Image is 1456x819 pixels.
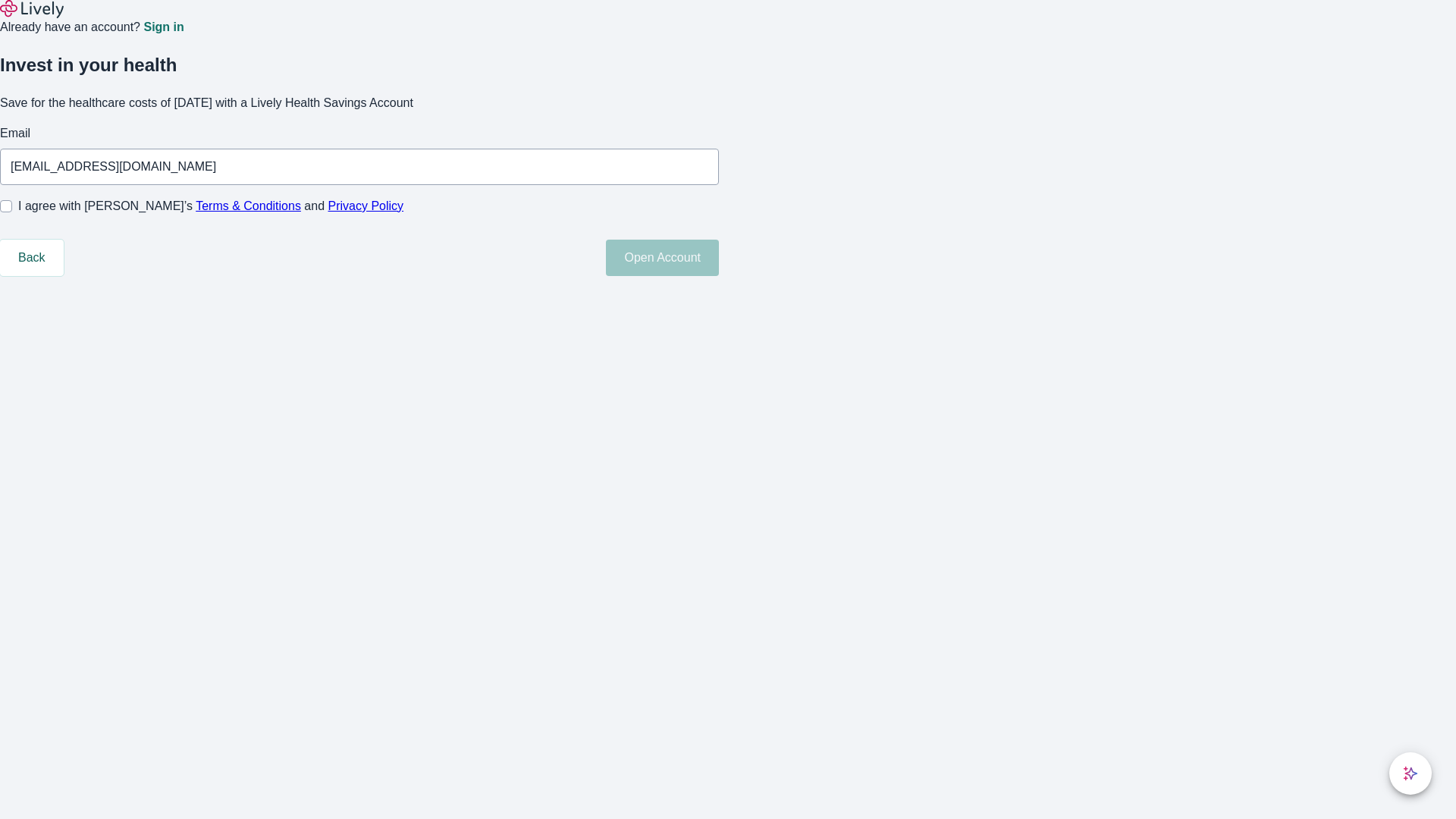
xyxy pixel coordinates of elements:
button: chat [1389,752,1432,795]
a: Terms & Conditions [196,199,301,212]
svg: Lively AI Assistant [1403,766,1418,781]
a: Sign in [143,21,184,33]
a: Privacy Policy [328,199,404,212]
span: I agree with [PERSON_NAME]’s and [18,197,403,215]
